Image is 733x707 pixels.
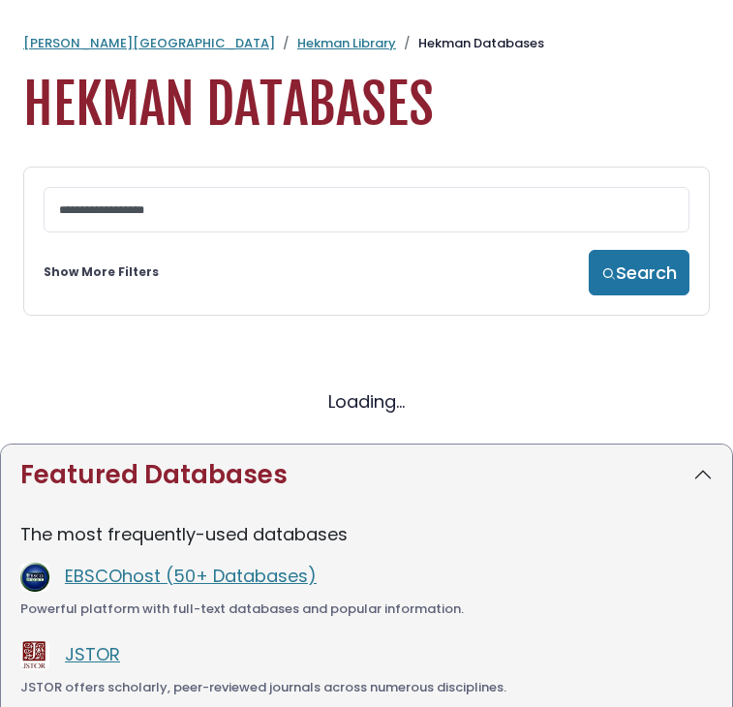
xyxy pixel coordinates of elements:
a: EBSCOhost (50+ Databases) [65,564,317,588]
nav: breadcrumb [23,34,710,53]
div: Loading... [23,388,710,415]
input: Search database by title or keyword [44,187,689,232]
p: The most frequently-used databases [20,521,713,547]
button: Featured Databases [1,445,732,506]
li: Hekman Databases [396,34,544,53]
div: JSTOR offers scholarly, peer-reviewed journals across numerous disciplines. [20,678,713,697]
div: Powerful platform with full-text databases and popular information. [20,599,713,619]
a: [PERSON_NAME][GEOGRAPHIC_DATA] [23,34,275,52]
h1: Hekman Databases [23,73,710,138]
button: Search [589,250,689,295]
a: Show More Filters [44,263,159,281]
a: Hekman Library [297,34,396,52]
a: JSTOR [65,642,120,666]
